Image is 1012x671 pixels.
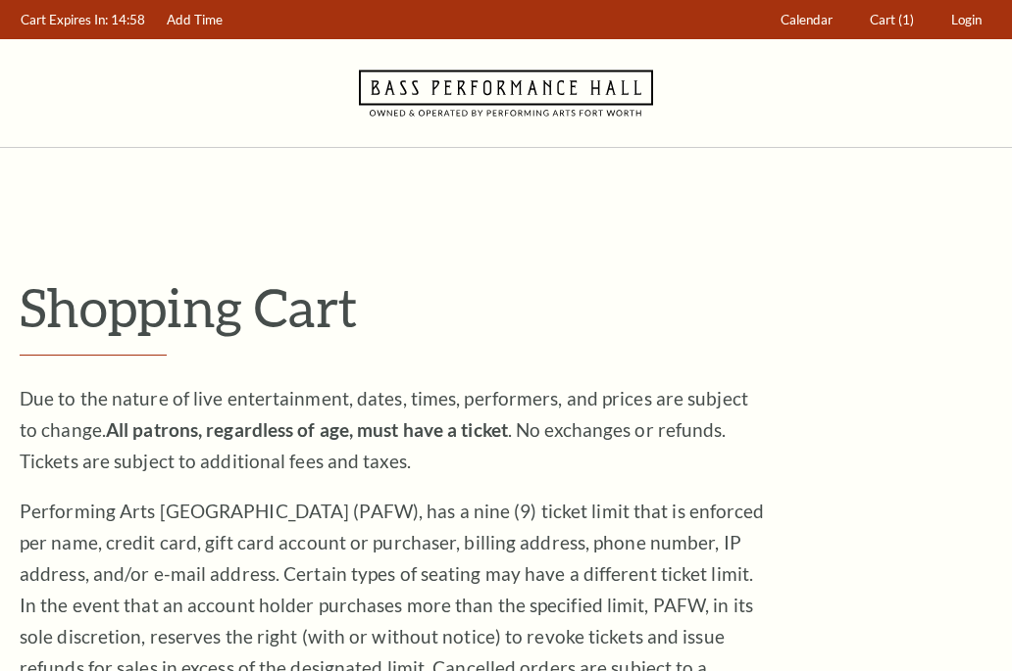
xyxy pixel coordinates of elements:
[898,12,914,27] span: (1)
[106,418,508,441] strong: All patrons, regardless of age, must have a ticket
[870,12,895,27] span: Cart
[158,1,232,39] a: Add Time
[111,12,145,27] span: 14:58
[20,387,748,472] span: Due to the nature of live entertainment, dates, times, performers, and prices are subject to chan...
[772,1,842,39] a: Calendar
[951,12,982,27] span: Login
[781,12,833,27] span: Calendar
[942,1,991,39] a: Login
[21,12,108,27] span: Cart Expires In:
[861,1,924,39] a: Cart (1)
[20,275,992,339] p: Shopping Cart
